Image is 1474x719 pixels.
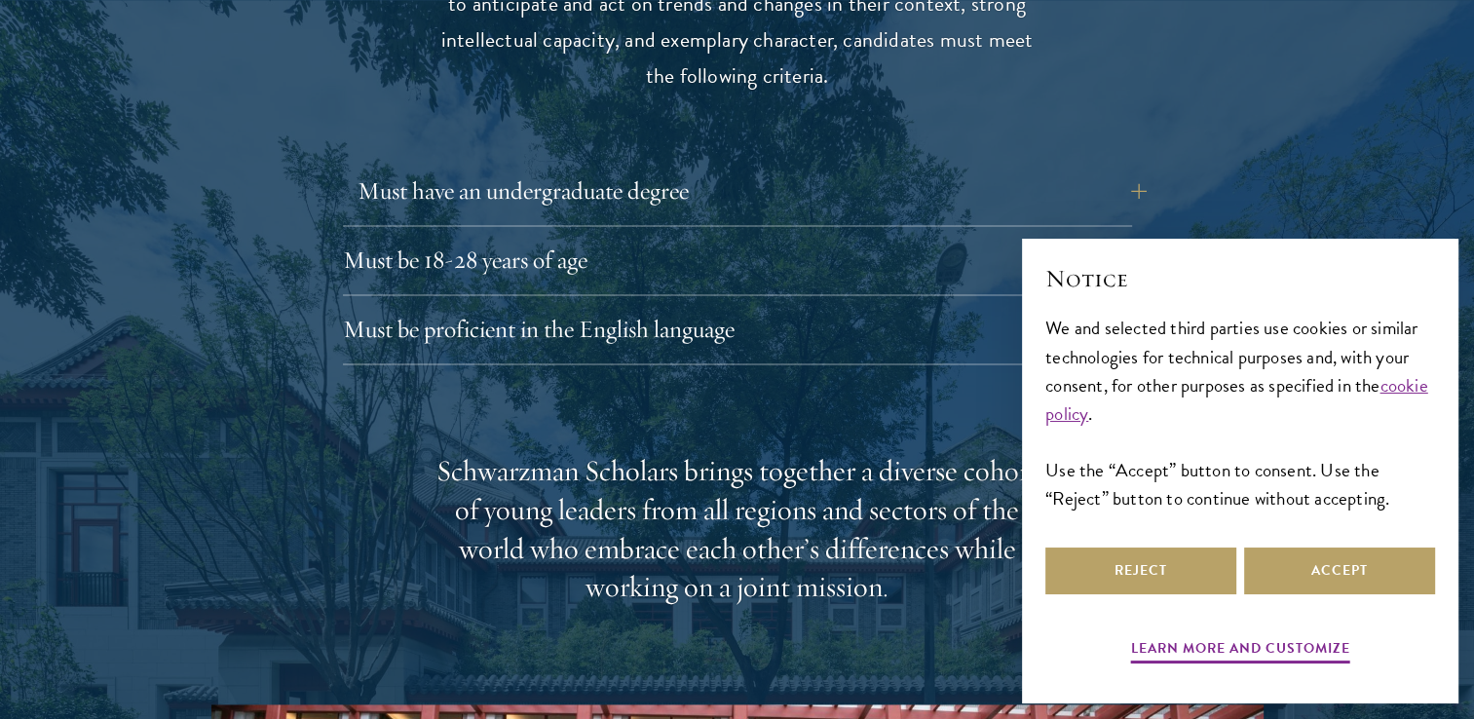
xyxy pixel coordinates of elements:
[1045,371,1428,428] a: cookie policy
[1045,314,1435,511] div: We and selected third parties use cookies or similar technologies for technical purposes and, wit...
[1045,548,1236,594] button: Reject
[1131,636,1350,666] button: Learn more and customize
[1244,548,1435,594] button: Accept
[1045,262,1435,295] h2: Notice
[358,168,1147,214] button: Must have an undergraduate degree
[343,306,1132,353] button: Must be proficient in the English language
[343,237,1132,284] button: Must be 18-28 years of age
[435,452,1039,608] div: Schwarzman Scholars brings together a diverse cohort of young leaders from all regions and sector...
